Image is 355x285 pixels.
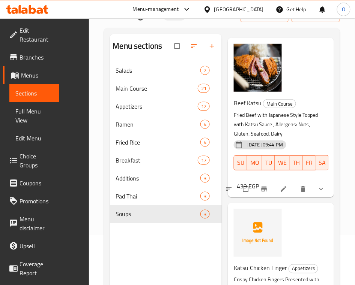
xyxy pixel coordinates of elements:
div: items [200,174,210,183]
a: Branches [3,48,59,66]
div: items [198,156,210,165]
span: import [247,10,283,20]
span: TH [293,157,300,168]
span: Menus [21,71,53,80]
a: Choice Groups [3,147,59,174]
span: Sort sections [186,38,204,54]
span: 21 [198,85,209,92]
div: Fried Rice4 [110,133,222,151]
button: FR [303,155,316,170]
span: Coverage Report [20,260,53,278]
div: items [200,120,210,129]
div: Appetizers [289,264,318,273]
span: Main Course [263,100,296,108]
span: Pad Thai [116,192,201,201]
img: Beef Katsu [234,44,282,92]
svg: Show Choices [317,185,325,193]
button: sort-choices [221,181,239,197]
a: Full Menu View [9,102,59,129]
div: Pad Thai3 [110,187,222,205]
span: export [298,10,334,20]
span: SA [319,157,326,168]
div: Main Course21 [110,79,222,97]
div: items [200,138,210,147]
span: Appetizers [116,102,198,111]
span: 12 [198,103,209,110]
button: show more [313,181,331,197]
span: SU [237,157,244,168]
span: TU [265,157,272,168]
div: Main Course [263,99,296,108]
span: 3 [201,211,209,218]
span: Beef Katsu [234,97,262,109]
span: 17 [198,157,209,164]
button: TU [262,155,275,170]
button: SA [316,155,329,170]
a: Edit Restaurant [3,21,59,48]
span: Coupons [20,179,53,188]
div: Soups3 [110,205,222,223]
span: Select to update [239,182,254,196]
span: FR [306,157,313,168]
div: items [200,210,210,219]
span: Salads [116,66,201,75]
span: Ramen [116,120,201,129]
div: Appetizers12 [110,97,222,115]
a: Edit menu item [280,185,289,193]
button: WE [275,155,290,170]
span: Katsu Chicken Finger [234,263,287,274]
a: Upsell [3,237,59,255]
span: Choice Groups [20,152,53,170]
span: MO [250,157,259,168]
span: Upsell [20,242,53,251]
div: items [200,192,210,201]
h2: Menu sections [113,40,162,52]
span: Fried Rice [116,138,201,147]
span: WE [278,157,287,168]
div: Salads2 [110,61,222,79]
a: Promotions [3,192,59,210]
a: Menu disclaimer [3,210,59,237]
button: MO [247,155,262,170]
span: Promotions [20,197,53,206]
span: 3 [201,193,209,200]
span: Breakfast [116,156,198,165]
a: Sections [9,84,59,102]
span: 4 [201,139,209,146]
button: SU [234,155,247,170]
div: Breakfast17 [110,151,222,169]
span: Branches [20,53,53,62]
span: Main Course [116,84,198,93]
a: Coverage Report [3,255,59,282]
span: Edit Menu [15,134,53,143]
div: Additions3 [110,169,222,187]
div: [GEOGRAPHIC_DATA] [214,5,264,13]
img: Katsu Chicken Finger [234,209,282,257]
span: Soups [116,210,201,219]
a: Coupons [3,174,59,192]
span: 4 [201,121,209,128]
span: Full Menu View [15,107,53,125]
div: items [198,84,210,93]
button: TH [290,155,303,170]
span: Select all sections [170,39,186,53]
div: Ramen4 [110,115,222,133]
span: 2 [201,67,209,74]
span: Edit Restaurant [20,26,53,44]
a: Menus [3,66,59,84]
nav: Menu sections [110,58,222,226]
a: Edit Menu [9,129,59,147]
span: [DATE] 09:44 PM [244,141,286,148]
span: O [342,5,345,13]
span: Sections [15,89,53,98]
span: Additions [116,174,201,183]
p: Fried Beef with Japanese Style Topped with Katsu Sauce , Allergens: Nuts, Gluten, Seafood, Dairy [234,110,322,139]
div: items [198,102,210,111]
button: Branch-specific-item [256,181,274,197]
span: Menu disclaimer [20,215,53,233]
div: items [200,66,210,75]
